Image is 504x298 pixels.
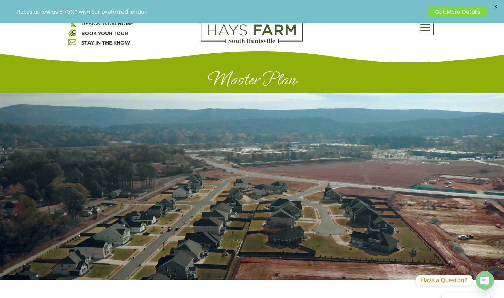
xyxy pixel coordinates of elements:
[68,29,76,36] img: book your home tour
[490,2,501,12] span: X
[81,40,130,46] a: STAY IN THE KNOW
[428,7,487,17] a: Get More Details
[17,8,425,15] p: Rates as low as 5.75%* with our preferred lender
[81,21,133,27] a: DESIGN YOUR HOME
[68,69,436,93] h1: Master Plan
[81,30,128,36] a: BOOK YOUR TOUR
[201,39,303,45] a: hays farm homes huntsville development
[201,19,303,43] img: Logo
